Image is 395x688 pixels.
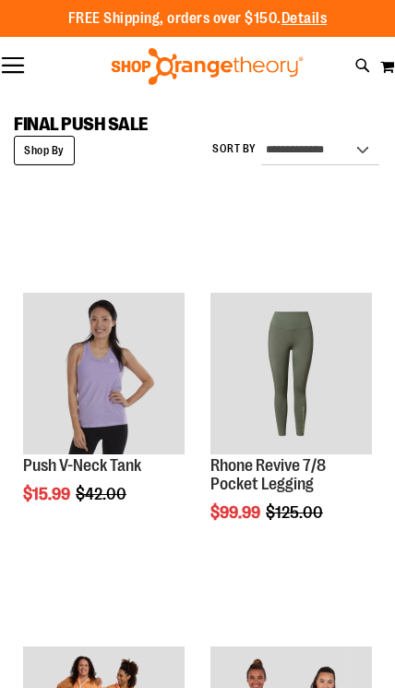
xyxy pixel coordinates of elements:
[23,293,185,457] a: Product image for Push V-Neck Tank
[14,284,194,550] div: product
[210,293,372,457] a: Rhone Revive 7/8 Pocket Legging
[23,293,185,454] img: Product image for Push V-Neck Tank
[109,48,305,85] img: Shop Orangetheory
[14,136,75,165] strong: Shop By
[23,456,141,475] a: Push V-Neck Tank
[14,114,148,135] span: FINAL PUSH SALE
[68,8,328,30] p: FREE Shipping, orders over $150.
[76,485,129,503] span: $42.00
[212,141,257,157] label: Sort By
[201,284,381,569] div: product
[210,456,326,493] a: Rhone Revive 7/8 Pocket Legging
[266,503,326,522] span: $125.00
[210,293,372,454] img: Rhone Revive 7/8 Pocket Legging
[23,485,73,503] span: $15.99
[210,503,263,522] span: $99.99
[281,10,328,27] a: Details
